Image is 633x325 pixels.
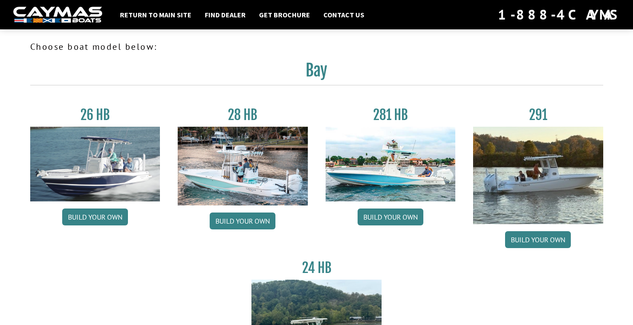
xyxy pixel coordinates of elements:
h2: Bay [30,60,603,85]
img: 28-hb-twin.jpg [326,127,456,201]
img: white-logo-c9c8dbefe5ff5ceceb0f0178aa75bf4bb51f6bca0971e226c86eb53dfe498488.png [13,7,102,23]
a: Return to main site [115,9,196,20]
p: Choose boat model below: [30,40,603,53]
h3: 28 HB [178,107,308,123]
a: Build your own [358,209,423,225]
a: Build your own [62,209,128,225]
h3: 26 HB [30,107,160,123]
img: 28_hb_thumbnail_for_caymas_connect.jpg [178,127,308,205]
a: Contact Us [319,9,369,20]
h3: 291 [473,107,603,123]
h3: 281 HB [326,107,456,123]
a: Get Brochure [255,9,315,20]
img: 26_new_photo_resized.jpg [30,127,160,201]
div: 1-888-4CAYMAS [498,5,620,24]
a: Find Dealer [200,9,250,20]
img: 291_Thumbnail.jpg [473,127,603,224]
h3: 24 HB [251,260,382,276]
a: Build your own [210,213,275,229]
a: Build your own [505,231,571,248]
